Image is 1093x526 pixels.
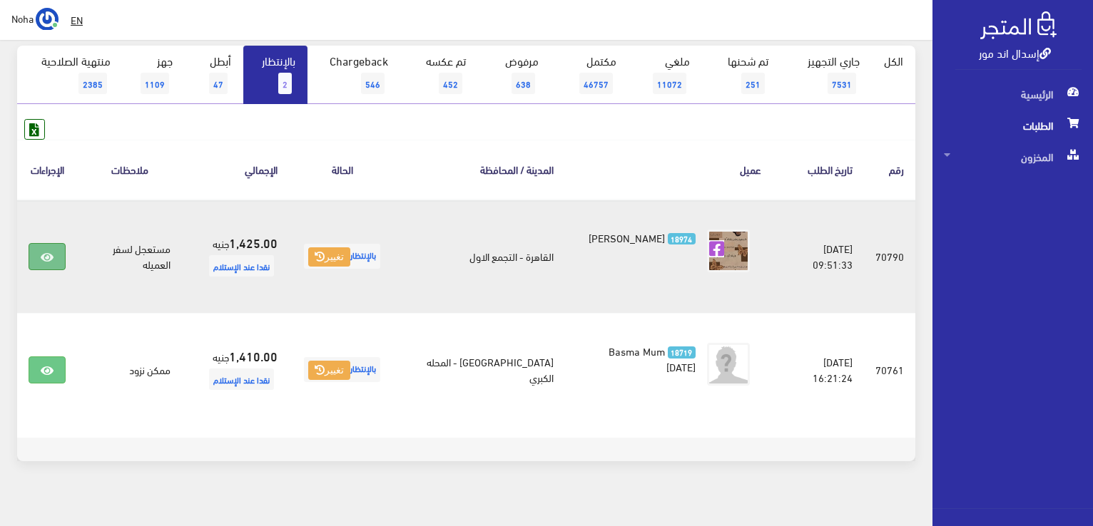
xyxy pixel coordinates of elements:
[361,73,385,94] span: 546
[78,73,107,94] span: 2385
[872,46,915,76] a: الكل
[668,233,696,245] span: 18974
[864,313,915,426] td: 70761
[944,78,1082,110] span: الرئيسية
[588,343,696,374] a: 18719 Basma Mum [DATE]
[589,227,665,247] span: [PERSON_NAME]
[308,361,350,381] button: تغيير
[209,255,274,277] span: نقدا عند الإستلام
[182,140,289,199] th: اﻹجمالي
[932,110,1093,141] a: الطلبات
[123,46,185,104] a: جهز1109
[781,46,873,104] a: جاري التجهيز7531
[609,341,696,376] span: Basma Mum [DATE]
[71,11,83,29] u: EN
[289,140,395,199] th: الحالة
[209,73,228,94] span: 47
[11,9,34,27] span: Noha
[182,200,289,314] td: جنيه
[304,357,380,382] span: بالإنتظار
[478,46,551,104] a: مرفوض638
[77,313,182,426] td: ممكن نزود
[65,7,88,33] a: EN
[944,141,1082,172] span: المخزون
[185,46,243,104] a: أبطل47
[17,428,71,483] iframe: Drift Widget Chat Controller
[400,46,478,104] a: تم عكسه452
[209,368,274,390] span: نقدا عند الإستلام
[579,73,613,94] span: 46757
[980,11,1057,39] img: .
[11,7,59,30] a: ... Noha
[741,73,765,94] span: 251
[304,244,380,269] span: بالإنتظار
[565,140,773,199] th: عميل
[308,247,350,267] button: تغيير
[773,313,864,426] td: [DATE] 16:21:24
[864,140,915,199] th: رقم
[828,73,856,94] span: 7531
[773,200,864,314] td: [DATE] 09:51:33
[77,200,182,314] td: مستعجل لسفر العميله
[243,46,307,104] a: بالإنتظار2
[182,313,289,426] td: جنيه
[395,313,565,426] td: [GEOGRAPHIC_DATA] - المحله الكبري
[864,200,915,314] td: 70790
[229,233,278,252] strong: 1,425.00
[307,46,400,104] a: Chargeback546
[395,200,565,314] td: القاهرة - التجمع الاول
[707,343,750,386] img: avatar.png
[278,73,292,94] span: 2
[17,46,123,104] a: منتهية الصلاحية2385
[512,73,535,94] span: 638
[629,46,702,104] a: ملغي11072
[707,230,750,272] img: picture
[653,73,686,94] span: 11072
[17,140,77,199] th: الإجراءات
[979,42,1051,63] a: إسدال اند مور
[773,140,864,199] th: تاريخ الطلب
[439,73,462,94] span: 452
[702,46,781,104] a: تم شحنها251
[944,110,1082,141] span: الطلبات
[229,346,278,365] strong: 1,410.00
[141,73,169,94] span: 1109
[668,346,696,359] span: 18719
[932,141,1093,172] a: المخزون
[932,78,1093,110] a: الرئيسية
[36,8,59,31] img: ...
[77,140,182,199] th: ملاحظات
[395,140,565,199] th: المدينة / المحافظة
[588,230,696,245] a: 18974 [PERSON_NAME]
[551,46,629,104] a: مكتمل46757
